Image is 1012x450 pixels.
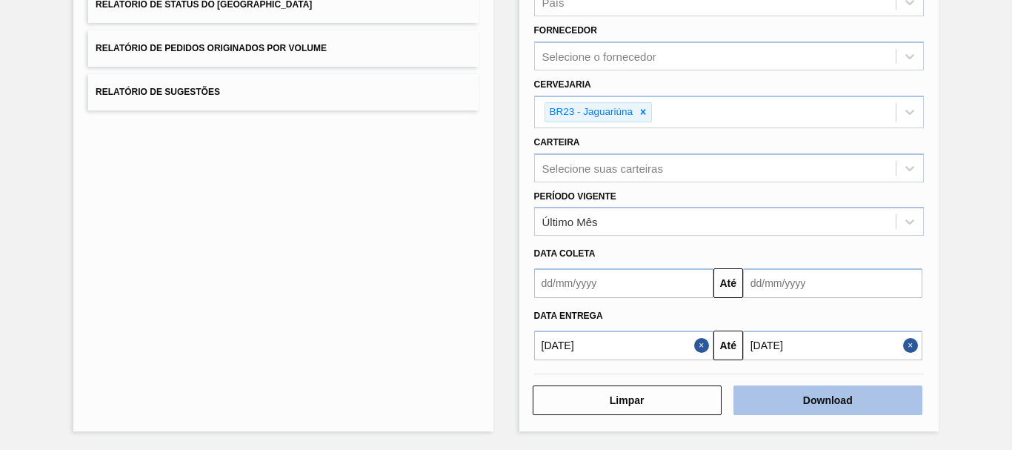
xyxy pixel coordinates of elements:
span: Relatório de Pedidos Originados por Volume [96,43,327,53]
div: Último Mês [542,216,598,228]
button: Relatório de Pedidos Originados por Volume [88,30,478,67]
button: Até [713,268,743,298]
span: Data entrega [534,311,603,321]
button: Até [713,331,743,360]
label: Fornecedor [534,25,597,36]
div: Selecione o fornecedor [542,50,656,63]
button: Relatório de Sugestões [88,74,478,110]
input: dd/mm/yyyy [534,268,713,298]
button: Close [694,331,713,360]
label: Carteira [534,137,580,148]
button: Close [903,331,922,360]
input: dd/mm/yyyy [534,331,713,360]
span: Data coleta [534,248,596,259]
span: Relatório de Sugestões [96,87,220,97]
input: dd/mm/yyyy [743,331,922,360]
label: Cervejaria [534,79,591,90]
button: Download [733,386,922,415]
div: Selecione suas carteiras [542,162,663,174]
label: Período Vigente [534,191,616,202]
div: BR23 - Jaguariúna [545,103,636,122]
button: Limpar [533,386,722,415]
input: dd/mm/yyyy [743,268,922,298]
